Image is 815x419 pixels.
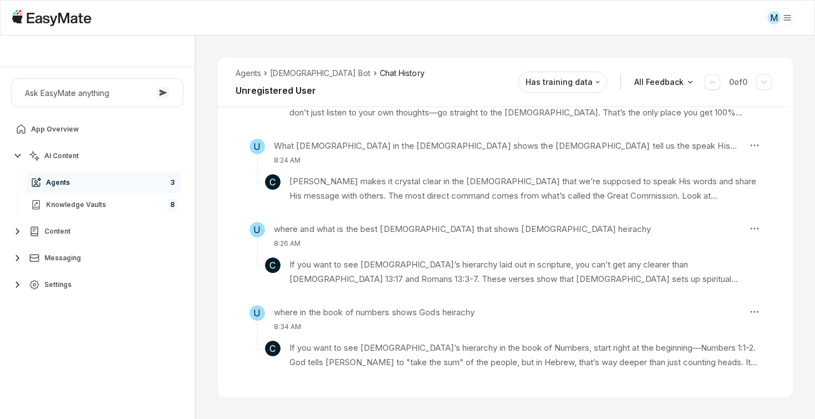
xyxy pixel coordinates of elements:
[11,247,184,269] button: Messaging
[274,155,739,165] p: 8:24 AM
[168,198,177,211] span: 8
[274,222,651,236] h3: where and what is the best [DEMOGRAPHIC_DATA] that shows [DEMOGRAPHIC_DATA] heirachy
[249,222,265,238] span: U
[11,220,184,243] button: Content
[274,305,475,320] h3: where in the book of numbers shows Gods heirachy
[630,72,700,93] button: All Feedback
[634,76,684,88] p: All Feedback
[289,258,761,287] p: If you want to see [DEMOGRAPHIC_DATA]’s hierarchy laid out in scripture, you can’t get any cleare...
[11,78,184,107] button: Ask EasyMate anything
[46,200,106,209] span: Knowledge Vaults
[265,258,281,273] span: C
[289,341,761,370] p: If you want to see [DEMOGRAPHIC_DATA]’s hierarchy in the book of Numbers, start right at the begi...
[44,280,72,289] span: Settings
[249,139,265,154] span: U
[236,67,262,79] li: Agents
[265,174,281,190] span: C
[270,67,370,79] li: [DEMOGRAPHIC_DATA] Bot
[274,139,739,153] h3: What [DEMOGRAPHIC_DATA] in the [DEMOGRAPHIC_DATA] shows the [DEMOGRAPHIC_DATA] tell us the speak ...
[729,77,747,88] p: 0 of 0
[11,118,184,140] a: App Overview
[289,174,761,204] p: [PERSON_NAME] makes it crystal clear in the [DEMOGRAPHIC_DATA] that we’re supposed to speak His w...
[46,178,70,187] span: Agents
[168,176,177,189] span: 3
[767,11,781,24] div: M
[518,72,607,93] button: Has training data
[26,194,181,216] a: Knowledge Vaults8
[274,239,651,249] p: 8:26 AM
[44,227,70,236] span: Content
[274,322,475,332] p: 8:34 AM
[11,145,184,167] button: AI Content
[265,341,281,356] span: C
[11,274,184,296] button: Settings
[44,254,81,262] span: Messaging
[44,152,79,160] span: AI Content
[26,171,181,194] a: Agents3
[380,67,425,79] span: Chat History
[249,305,265,321] span: U
[236,84,316,97] h2: Unregistered User
[526,76,593,88] p: Has training data
[31,125,79,134] span: App Overview
[236,67,425,79] nav: breadcrumb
